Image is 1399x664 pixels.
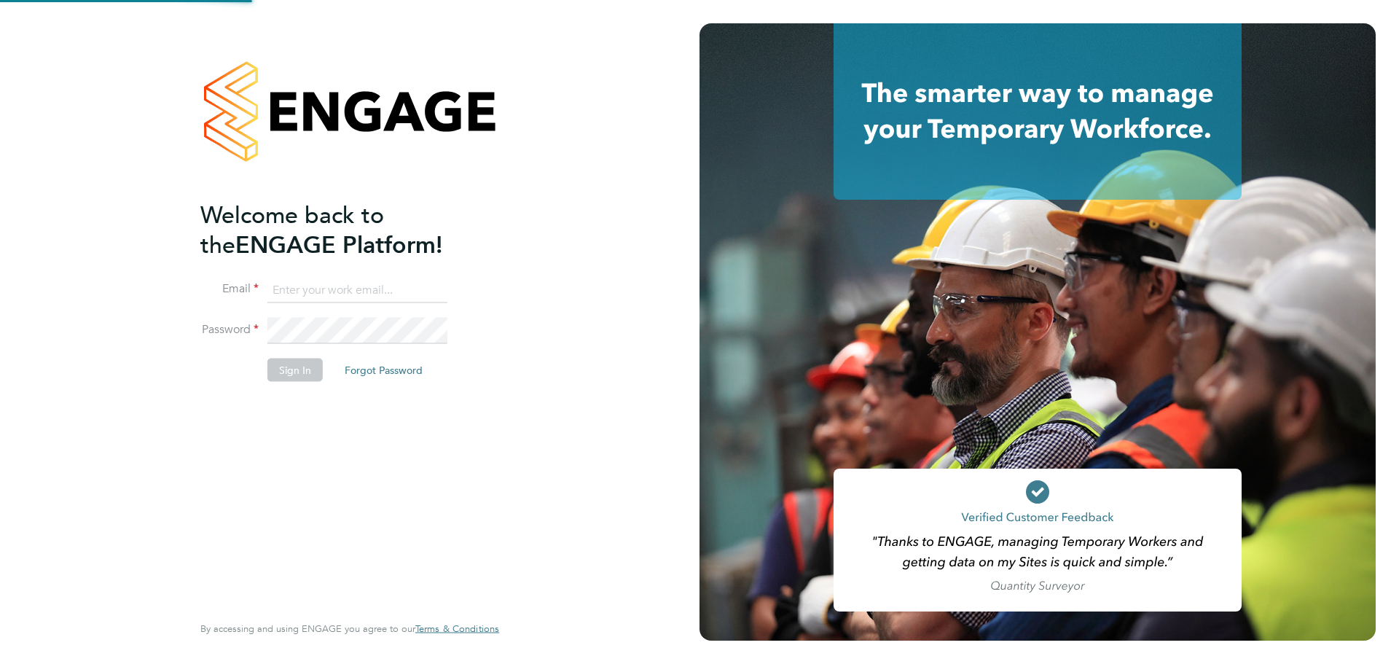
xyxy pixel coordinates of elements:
button: Forgot Password [333,359,434,382]
span: Terms & Conditions [415,622,499,635]
label: Password [200,322,259,337]
span: By accessing and using ENGAGE you agree to our [200,622,499,635]
input: Enter your work email... [267,277,447,303]
label: Email [200,281,259,297]
a: Terms & Conditions [415,623,499,635]
span: Welcome back to the [200,200,384,259]
h2: ENGAGE Platform! [200,200,485,259]
button: Sign In [267,359,323,382]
